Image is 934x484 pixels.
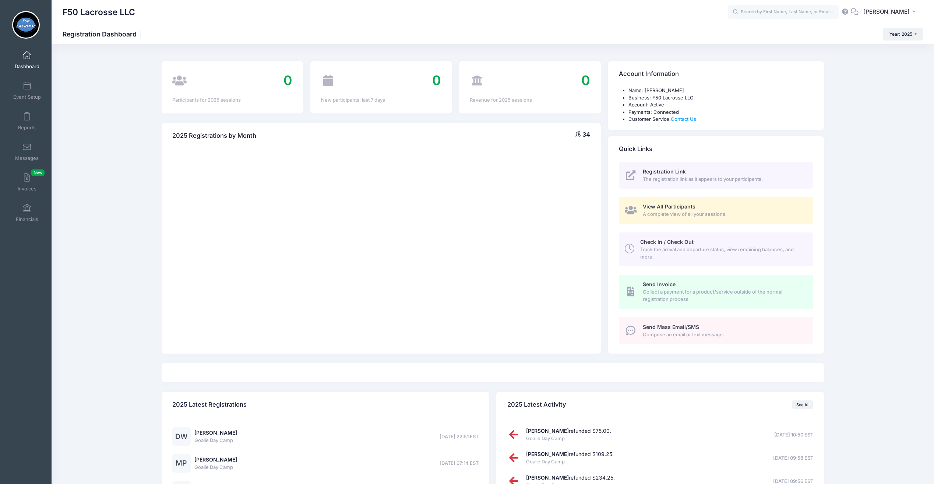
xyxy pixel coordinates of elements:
strong: [PERSON_NAME] [526,428,569,434]
h4: 2025 Latest Activity [507,394,566,415]
span: Track the arrival and departure status, view remaining balances, and more. [640,246,805,260]
a: InvoicesNew [10,169,45,195]
h1: Registration Dashboard [63,30,143,38]
span: Financials [16,216,38,222]
h4: 2025 Registrations by Month [172,125,256,146]
span: [DATE] 22:51 EST [440,433,479,441]
span: [DATE] 07:14 EST [440,460,479,467]
h4: Quick Links [619,138,652,159]
div: New participants: last 7 days [321,97,441,104]
span: Dashboard [15,63,39,70]
span: New [31,169,45,176]
div: DW [172,427,191,446]
span: Compose an email or text message. [643,331,805,339]
a: DW [172,434,191,440]
li: Business: F50 Lacrosse LLC [628,94,813,102]
a: See All [792,400,813,409]
span: Goalie Day Camp [526,458,614,466]
div: Revenue for 2025 sessions [470,97,590,104]
strong: [PERSON_NAME] [526,451,569,457]
h1: F50 Lacrosse LLC [63,4,135,21]
span: Invoices [18,186,36,192]
span: Year: 2025 [889,31,912,37]
span: 0 [581,72,590,88]
span: Reports [18,124,36,131]
span: Event Setup [13,94,41,100]
div: Participants for 2025 sessions [172,97,292,104]
strong: [PERSON_NAME] [526,474,569,481]
a: [PERSON_NAME] [194,456,237,463]
span: The registration link as it appears to your participants. [643,176,805,183]
a: Send Mass Email/SMS Compose an email or text message. [619,317,813,344]
h4: 2025 Latest Registrations [172,394,247,415]
span: Messages [15,155,39,161]
img: F50 Lacrosse LLC [12,11,40,39]
a: Dashboard [10,47,45,73]
a: Reports [10,108,45,134]
a: Event Setup [10,78,45,104]
a: Financials [10,200,45,226]
a: Send Invoice Collect a payment for a product/service outside of the normal registration process [619,275,813,309]
span: Check In / Check Out [640,239,694,245]
div: MP [172,454,191,473]
a: View All Participants A complete view of all your sessions. [619,197,813,224]
span: View All Participants [643,203,695,210]
a: Messages [10,139,45,165]
span: [PERSON_NAME] [863,8,910,16]
span: Goalie Day Camp [526,435,611,442]
span: Send Invoice [643,281,676,287]
a: Contact Us [671,116,696,122]
a: Check In / Check Out Track the arrival and departure status, view remaining balances, and more. [619,232,813,266]
span: 34 [582,131,590,138]
a: [PERSON_NAME]refunded $109.25. [526,451,614,457]
span: Collect a payment for a product/service outside of the normal registration process [643,288,805,303]
span: 0 [283,72,292,88]
input: Search by First Name, Last Name, or Email... [728,5,839,20]
span: 0 [432,72,441,88]
span: [DATE] 10:50 EST [774,431,813,439]
li: Name: [PERSON_NAME] [628,87,813,94]
span: Send Mass Email/SMS [643,324,699,330]
a: Registration Link The registration link as it appears to your participants. [619,162,813,189]
a: MP [172,460,191,467]
span: Goalie Day Camp [194,464,237,471]
button: Year: 2025 [883,28,923,41]
a: [PERSON_NAME]refunded $234.25. [526,474,615,481]
span: Registration Link [643,168,686,175]
span: Goalie Day Camp [194,437,237,444]
li: Payments: Connected [628,109,813,116]
li: Customer Service: [628,116,813,123]
a: [PERSON_NAME] [194,429,237,436]
span: A complete view of all your sessions. [643,211,805,218]
button: [PERSON_NAME] [859,4,923,21]
h4: Account Information [619,64,679,85]
a: [PERSON_NAME]refunded $75.00. [526,428,611,434]
li: Account: Active [628,101,813,109]
span: [DATE] 09:58 EST [773,455,813,462]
